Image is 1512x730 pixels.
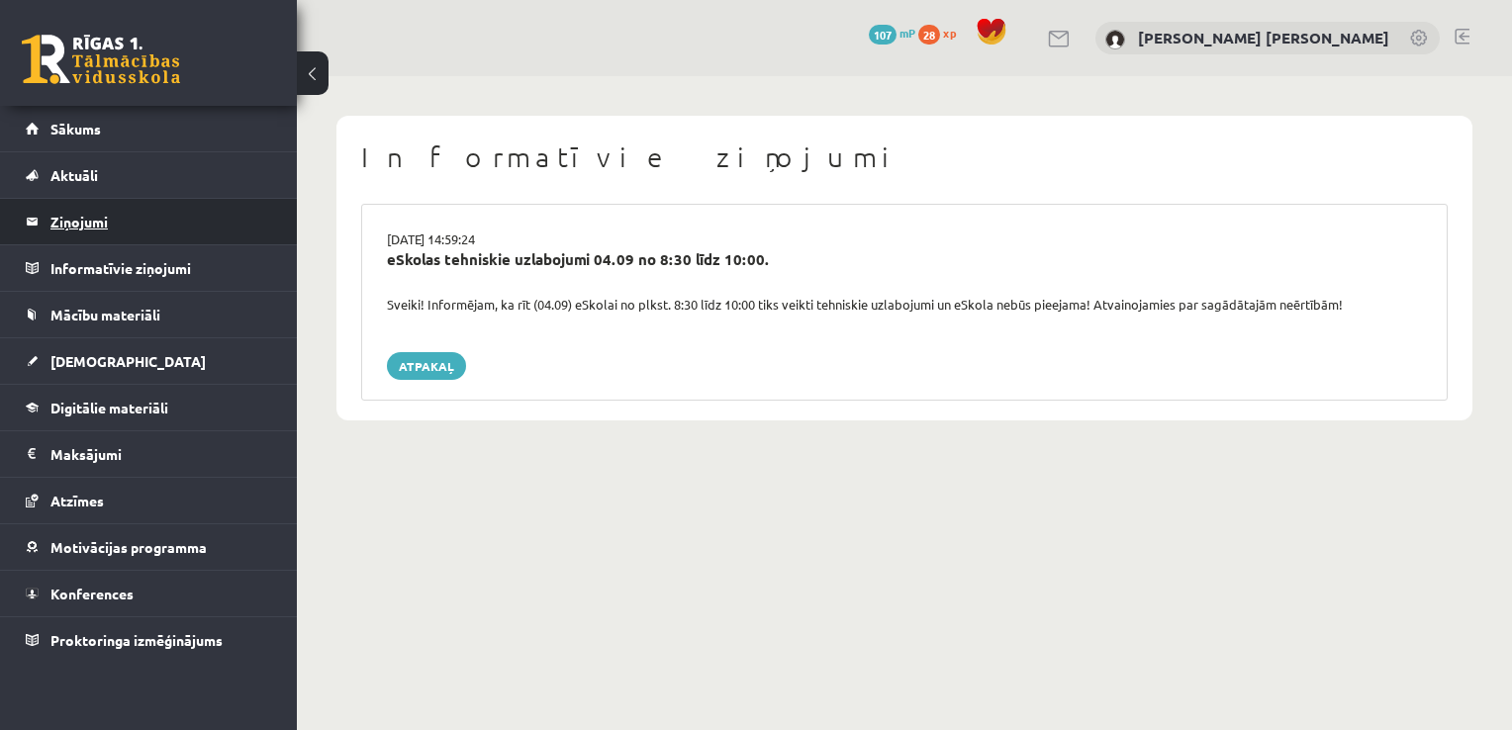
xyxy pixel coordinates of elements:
[26,524,272,570] a: Motivācijas programma
[372,229,1437,249] div: [DATE] 14:59:24
[26,152,272,198] a: Aktuāli
[26,338,272,384] a: [DEMOGRAPHIC_DATA]
[22,35,180,84] a: Rīgas 1. Tālmācības vidusskola
[26,106,272,151] a: Sākums
[372,295,1437,315] div: Sveiki! Informējam, ka rīt (04.09) eSkolai no plkst. 8:30 līdz 10:00 tiks veikti tehniskie uzlabo...
[943,25,956,41] span: xp
[387,248,1422,271] div: eSkolas tehniskie uzlabojumi 04.09 no 8:30 līdz 10:00.
[26,245,272,291] a: Informatīvie ziņojumi
[50,306,160,323] span: Mācību materiāli
[387,352,466,380] a: Atpakaļ
[50,492,104,509] span: Atzīmes
[361,140,1448,174] h1: Informatīvie ziņojumi
[50,631,223,649] span: Proktoringa izmēģinājums
[869,25,897,45] span: 107
[50,245,272,291] legend: Informatīvie ziņojumi
[918,25,966,41] a: 28 xp
[50,399,168,416] span: Digitālie materiāli
[26,199,272,244] a: Ziņojumi
[50,585,134,602] span: Konferences
[899,25,915,41] span: mP
[26,431,272,477] a: Maksājumi
[50,199,272,244] legend: Ziņojumi
[50,538,207,556] span: Motivācijas programma
[50,431,272,477] legend: Maksājumi
[1105,30,1125,49] img: Endija Elizabete Zēvalde
[26,385,272,430] a: Digitālie materiāli
[1138,28,1389,47] a: [PERSON_NAME] [PERSON_NAME]
[26,617,272,663] a: Proktoringa izmēģinājums
[50,352,206,370] span: [DEMOGRAPHIC_DATA]
[50,166,98,184] span: Aktuāli
[50,120,101,137] span: Sākums
[26,478,272,523] a: Atzīmes
[869,25,915,41] a: 107 mP
[26,292,272,337] a: Mācību materiāli
[26,571,272,616] a: Konferences
[918,25,940,45] span: 28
